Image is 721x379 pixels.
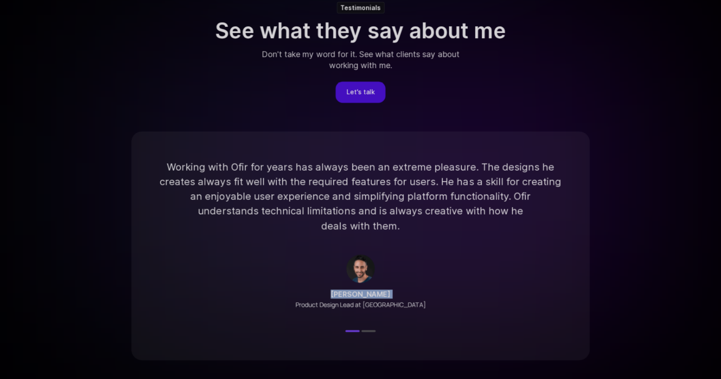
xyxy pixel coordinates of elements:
[346,88,375,96] p: Let's talk
[330,290,391,298] p: [PERSON_NAME]
[340,4,381,12] p: Testimonials
[336,82,386,103] a: Let's talk
[160,160,561,233] p: Working with Ofir for years has always been an extreme pleasure. The designs he creates always fi...
[171,17,550,45] p: See what they say about me
[250,48,471,71] p: Don't take my word for it. See what clients say about working with me.
[295,301,426,309] p: Product Design Lead at [GEOGRAPHIC_DATA]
